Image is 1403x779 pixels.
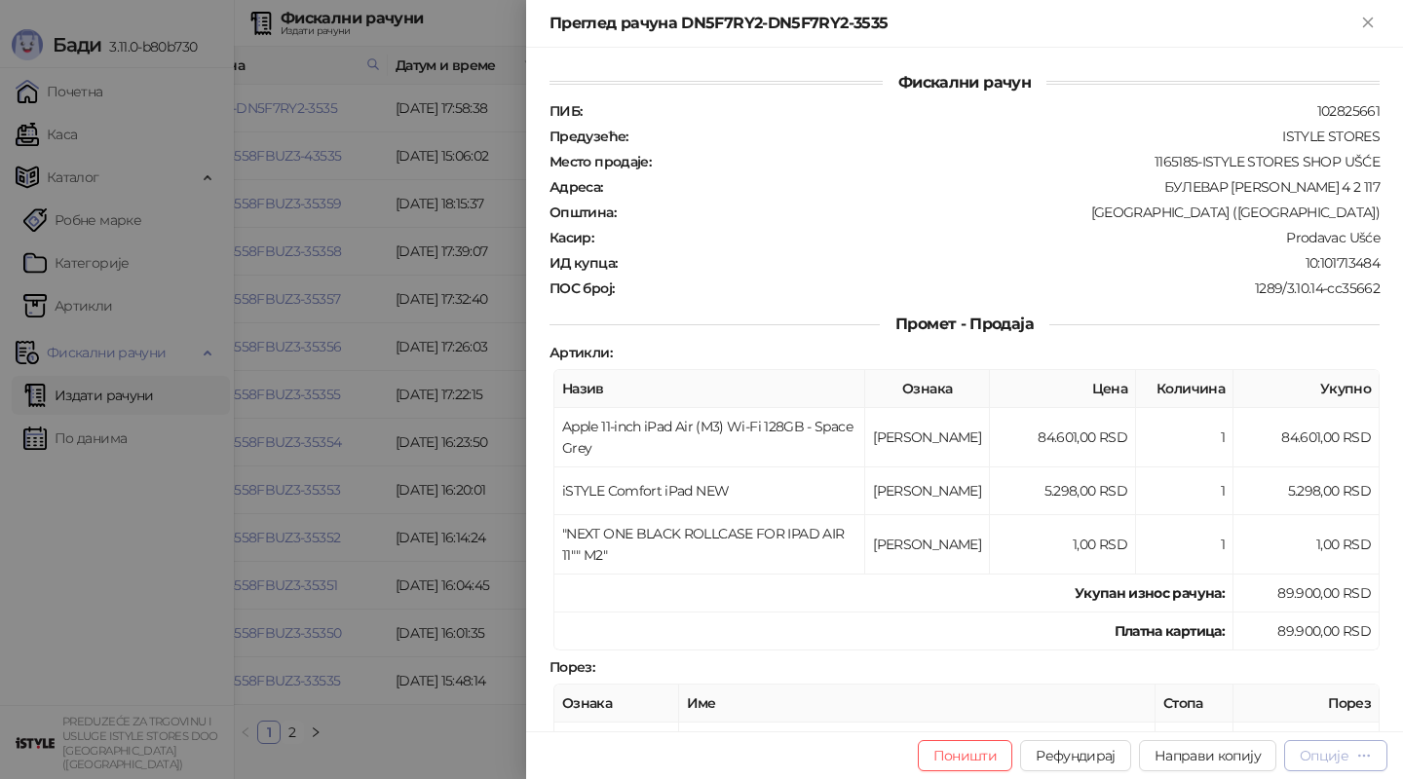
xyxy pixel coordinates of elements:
[550,344,612,361] strong: Артикли :
[554,370,865,408] th: Назив
[584,102,1382,120] div: 102825661
[990,408,1136,467] td: 84.601,00 RSD
[550,128,628,145] strong: Предузеће :
[554,515,865,575] td: "NEXT ONE BLACK ROLLCASE FOR IPAD AIR 11"" M2"
[550,178,603,196] strong: Адреса :
[550,12,1356,35] div: Преглед рачуна DN5F7RY2-DN5F7RY2-3535
[550,658,594,676] strong: Порез :
[679,685,1156,723] th: Име
[990,467,1136,515] td: 5.298,00 RSD
[554,723,679,770] td: [PERSON_NAME]
[990,370,1136,408] th: Цена
[1233,612,1380,650] td: 89.900,00 RSD
[1136,370,1233,408] th: Количина
[550,102,582,120] strong: ПИБ :
[1356,12,1380,35] button: Close
[550,229,593,246] strong: Касир :
[554,467,865,515] td: iSTYLE Comfort iPad NEW
[1136,467,1233,515] td: 1
[865,370,990,408] th: Ознака
[1284,740,1387,771] button: Опције
[1136,408,1233,467] td: 1
[605,178,1382,196] div: БУЛЕВАР [PERSON_NAME] 4 2 117
[550,153,651,170] strong: Место продаје :
[1156,685,1233,723] th: Стопа
[1136,515,1233,575] td: 1
[554,685,679,723] th: Ознака
[1233,467,1380,515] td: 5.298,00 RSD
[918,740,1013,771] button: Поништи
[1233,685,1380,723] th: Порез
[550,254,617,272] strong: ИД купца :
[679,723,1156,770] td: О-ПДВ
[1020,740,1131,771] button: Рефундирај
[1155,747,1261,764] span: Направи копију
[1233,408,1380,467] td: 84.601,00 RSD
[865,515,990,575] td: [PERSON_NAME]
[1233,370,1380,408] th: Укупно
[880,315,1049,333] span: Промет - Продаја
[616,279,1382,297] div: 1289/3.10.14-cc35662
[619,254,1382,272] div: 10:101713484
[1233,723,1380,770] td: 14.983,33 RSD
[653,153,1382,170] div: 1165185-ISTYLE STORES SHOP UŠĆE
[554,408,865,467] td: Apple 11-inch iPad Air (M3) Wi-Fi 128GB - Space Grey
[550,204,616,221] strong: Општина :
[618,204,1382,221] div: [GEOGRAPHIC_DATA] ([GEOGRAPHIC_DATA])
[595,229,1382,246] div: Prodavac Ušće
[1139,740,1276,771] button: Направи копију
[1156,723,1233,770] td: 20,00%
[550,279,614,297] strong: ПОС број :
[1233,515,1380,575] td: 1,00 RSD
[990,515,1136,575] td: 1,00 RSD
[1115,622,1225,640] strong: Платна картица :
[1233,575,1380,612] td: 89.900,00 RSD
[865,467,990,515] td: [PERSON_NAME]
[883,73,1046,92] span: Фискални рачун
[630,128,1382,145] div: ISTYLE STORES
[1075,584,1225,602] strong: Укупан износ рачуна :
[865,408,990,467] td: [PERSON_NAME]
[1300,747,1348,764] div: Опције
